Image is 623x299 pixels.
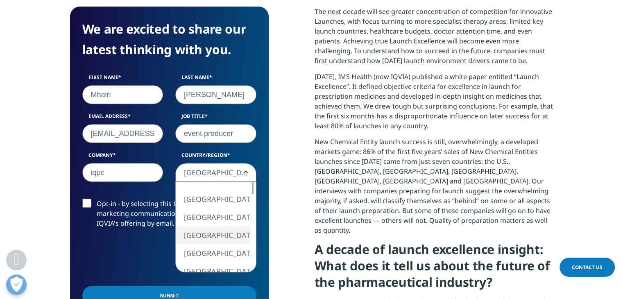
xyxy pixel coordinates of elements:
[82,74,163,85] label: First Name
[560,258,615,277] a: Contact Us
[175,113,256,124] label: Job Title
[176,190,250,208] li: [GEOGRAPHIC_DATA]
[176,244,250,262] li: [GEOGRAPHIC_DATA]
[572,264,603,271] span: Contact Us
[82,152,163,163] label: Company
[82,241,207,273] iframe: reCAPTCHA
[82,199,256,233] label: Opt-in - by selecting this box, I consent to receiving marketing communications and information a...
[315,241,553,297] h4: A decade of launch excellence insight: What does it tell us about the future of the pharmaceutica...
[315,72,553,137] p: [DATE], IMS Health (now IQVIA) published a white paper entitled “Launch Excellence”. It defined o...
[82,19,256,60] h4: We are excited to share our latest thinking with you.
[176,226,250,244] li: [GEOGRAPHIC_DATA]
[176,262,250,280] li: [GEOGRAPHIC_DATA]
[6,274,27,295] button: Open Preferences
[175,163,256,182] span: United Kingdom
[176,208,250,226] li: [GEOGRAPHIC_DATA]
[175,74,256,85] label: Last Name
[315,7,553,72] p: The next decade will see greater concentration of competition for innovative Launches, with focus...
[176,163,256,182] span: United Kingdom
[82,113,163,124] label: Email Address
[175,152,256,163] label: Country/Region
[315,137,553,241] p: New Chemical Entity launch success is still, overwhelmingly, a developed markets game: 86% of the...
